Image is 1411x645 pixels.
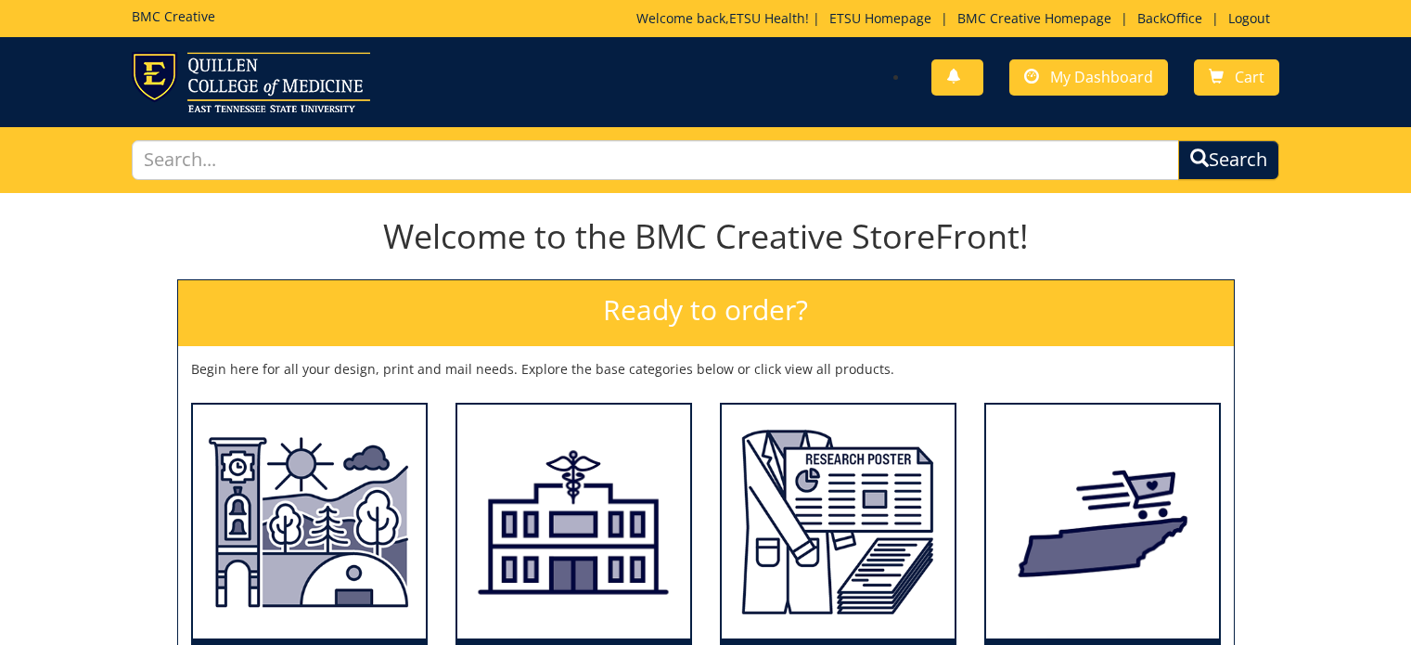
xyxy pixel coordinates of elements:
h2: Ready to order? [178,280,1234,346]
h5: BMC Creative [132,9,215,23]
a: BackOffice [1128,9,1212,27]
a: ETSU Health [729,9,805,27]
p: Begin here for all your design, print and mail needs. Explore the base categories below or click ... [191,360,1221,379]
a: My Dashboard [1009,59,1168,96]
span: My Dashboard [1050,67,1153,87]
button: Search [1178,140,1279,180]
a: ETSU Homepage [820,9,941,27]
img: ETSU logo [132,52,370,112]
img: State/Federal (other than ETSU) [986,405,1219,639]
a: Logout [1219,9,1279,27]
a: BMC Creative Homepage [948,9,1121,27]
a: Cart [1194,59,1279,96]
img: Students (undergraduate and graduate) [722,405,955,639]
img: ETSU Health (all clinics with ETSU Health branding) [457,405,690,639]
h1: Welcome to the BMC Creative StoreFront! [177,218,1235,255]
p: Welcome back, ! | | | | [636,9,1279,28]
input: Search... [132,140,1180,180]
img: ETSU Academic Departments (all colleges and departments) [193,405,426,639]
span: Cart [1235,67,1264,87]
